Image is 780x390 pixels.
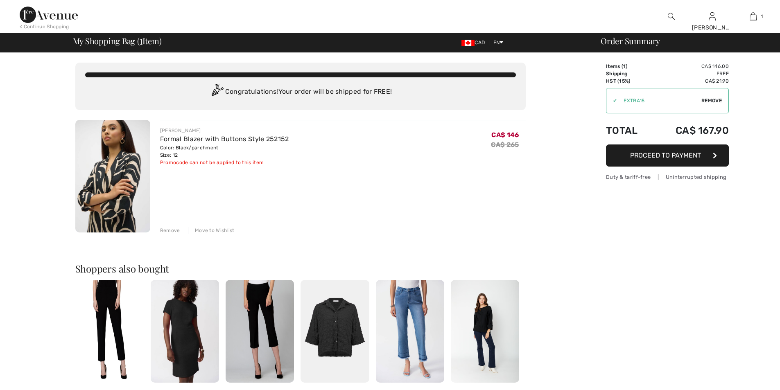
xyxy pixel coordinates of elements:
div: Duty & tariff-free | Uninterrupted shipping [606,173,729,181]
div: [PERSON_NAME] [692,23,732,32]
div: [PERSON_NAME] [160,127,289,134]
img: Cropped Textured Buttoned Shirt Style 252000 [301,280,369,383]
div: Remove [160,227,180,234]
span: Remove [701,97,722,104]
div: < Continue Shopping [20,23,69,30]
span: 1 [140,35,142,45]
span: 1 [761,13,763,20]
img: My Bag [750,11,757,21]
td: CA$ 21.90 [652,77,729,85]
td: Free [652,70,729,77]
div: Promocode can not be applied to this item [160,159,289,166]
button: Proceed to Payment [606,144,729,167]
td: Shipping [606,70,652,77]
img: Canadian Dollar [461,40,475,46]
td: CA$ 146.00 [652,63,729,70]
div: Color: Black/parchment Size: 12 [160,144,289,159]
div: ✔ [606,97,617,104]
h2: Shoppers also bought [75,264,526,273]
td: Total [606,117,652,144]
s: CA$ 265 [491,141,519,149]
a: Formal Blazer with Buttons Style 252152 [160,135,289,143]
img: Oversized Boat Neck Top Style 243103 [451,280,519,383]
div: Order Summary [591,37,775,45]
span: CAD [461,40,488,45]
span: Proceed to Payment [630,151,701,159]
td: Items ( ) [606,63,652,70]
div: Move to Wishlist [188,227,235,234]
td: HST (15%) [606,77,652,85]
img: Knee-Length Sheath Dress Style 251267 [151,280,219,383]
input: Promo code [617,88,701,113]
a: 1 [733,11,773,21]
img: Congratulation2.svg [209,84,225,100]
img: Slim Cropped Trousers Style C143105 [226,280,294,383]
span: EN [493,40,504,45]
img: Formal Blazer with Buttons Style 252152 [75,120,150,232]
span: My Shopping Bag ( Item) [73,37,162,45]
img: High-Waisted Flare Jeans Style 251957 [376,280,444,383]
td: CA$ 167.90 [652,117,729,144]
img: search the website [668,11,675,21]
img: Slim Ankle-Length Trousers Style 181089 [76,280,144,383]
img: My Info [709,11,716,21]
div: Congratulations! Your order will be shipped for FREE! [85,84,516,100]
span: 1 [623,63,626,69]
a: Sign In [709,12,716,20]
span: CA$ 146 [491,131,519,139]
img: 1ère Avenue [20,7,78,23]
